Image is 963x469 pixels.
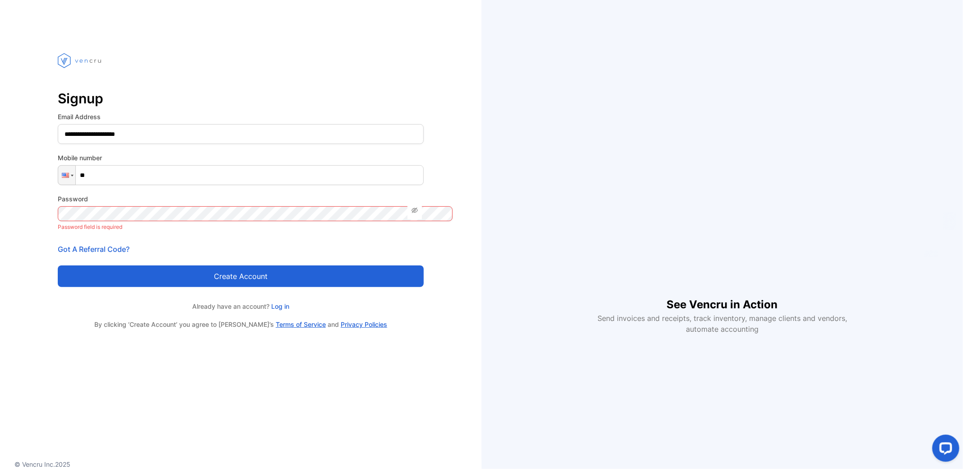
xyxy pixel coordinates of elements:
p: Password field is required [58,221,424,233]
div: United States: + 1 [58,166,75,185]
label: Password [58,194,424,204]
h1: See Vencru in Action [667,282,778,313]
iframe: LiveChat chat widget [925,431,963,469]
label: Email Address [58,112,424,121]
label: Mobile number [58,153,424,163]
a: Log in [269,302,289,310]
img: vencru logo [58,36,103,85]
p: Already have an account? [58,302,424,311]
p: Got A Referral Code? [58,244,424,255]
p: By clicking ‘Create Account’ you agree to [PERSON_NAME]’s and [58,320,424,329]
button: Create account [58,265,424,287]
p: Send invoices and receipts, track inventory, manage clients and vendors, automate accounting [593,313,852,334]
iframe: YouTube video player [592,135,853,282]
a: Terms of Service [276,320,326,328]
a: Privacy Policies [341,320,387,328]
p: Signup [58,88,424,109]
